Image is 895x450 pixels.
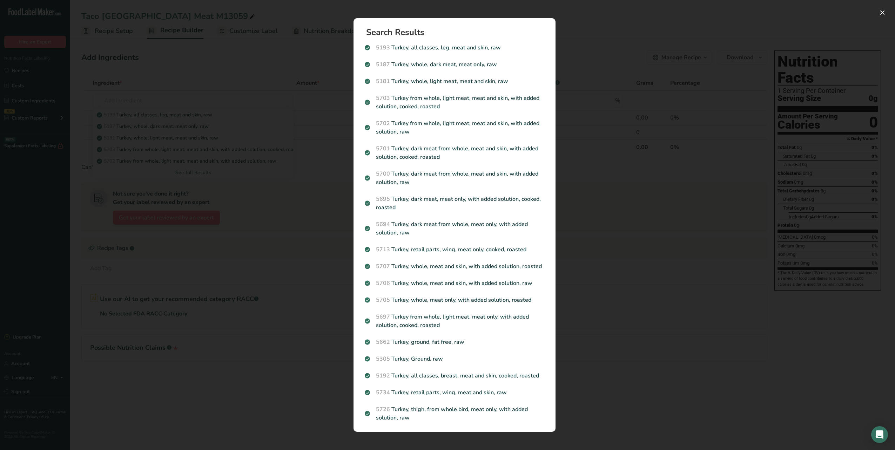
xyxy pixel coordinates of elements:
p: Turkey, retail parts, wing, meat and skin, raw [365,388,544,397]
p: Turkey, whole, dark meat, meat only, raw [365,60,544,69]
p: Turkey, Ground, raw [365,355,544,363]
span: 5707 [376,262,390,270]
p: Turkey, dark meat, meat only, with added solution, cooked, roasted [365,195,544,212]
p: Turkey, dark meat from whole, meat and skin, with added solution, raw [365,170,544,186]
span: 5695 [376,195,390,203]
p: Turkey from whole, light meat, meat only, with added solution, cooked, roasted [365,313,544,329]
span: 5726 [376,405,390,413]
h1: Search Results [366,28,549,36]
p: Turkey, whole, meat only, with added solution, roasted [365,296,544,304]
span: 5187 [376,61,390,68]
p: Turkey, whole, breast, meat only, raw [365,430,544,439]
p: Turkey, all classes, leg, meat and skin, raw [365,43,544,52]
span: 5705 [376,296,390,304]
p: Turkey, dark meat from whole, meat and skin, with added solution, cooked, roasted [365,144,544,161]
span: 5694 [376,220,390,228]
p: Turkey from whole, light meat, meat and skin, with added solution, cooked, roasted [365,94,544,111]
span: 5734 [376,389,390,396]
span: 5219 [376,431,390,438]
span: 5713 [376,246,390,253]
span: 5706 [376,279,390,287]
div: Open Intercom Messenger [871,426,888,443]
p: Turkey, ground, fat free, raw [365,338,544,346]
span: 5702 [376,120,390,127]
p: Turkey, dark meat from whole, meat only, with added solution, raw [365,220,544,237]
p: Turkey, thigh, from whole bird, meat only, with added solution, raw [365,405,544,422]
p: Turkey, whole, light meat, meat and skin, raw [365,77,544,86]
span: 5305 [376,355,390,363]
p: Turkey, whole, meat and skin, with added solution, roasted [365,262,544,271]
span: 5192 [376,372,390,380]
span: 5193 [376,44,390,52]
span: 5181 [376,77,390,85]
span: 5697 [376,313,390,321]
span: 5700 [376,170,390,178]
p: Turkey, retail parts, wing, meat only, cooked, roasted [365,245,544,254]
span: 5662 [376,338,390,346]
span: 5701 [376,145,390,152]
p: Turkey, whole, meat and skin, with added solution, raw [365,279,544,287]
span: 5703 [376,94,390,102]
p: Turkey, all classes, breast, meat and skin, cooked, roasted [365,371,544,380]
p: Turkey from whole, light meat, meat and skin, with added solution, raw [365,119,544,136]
